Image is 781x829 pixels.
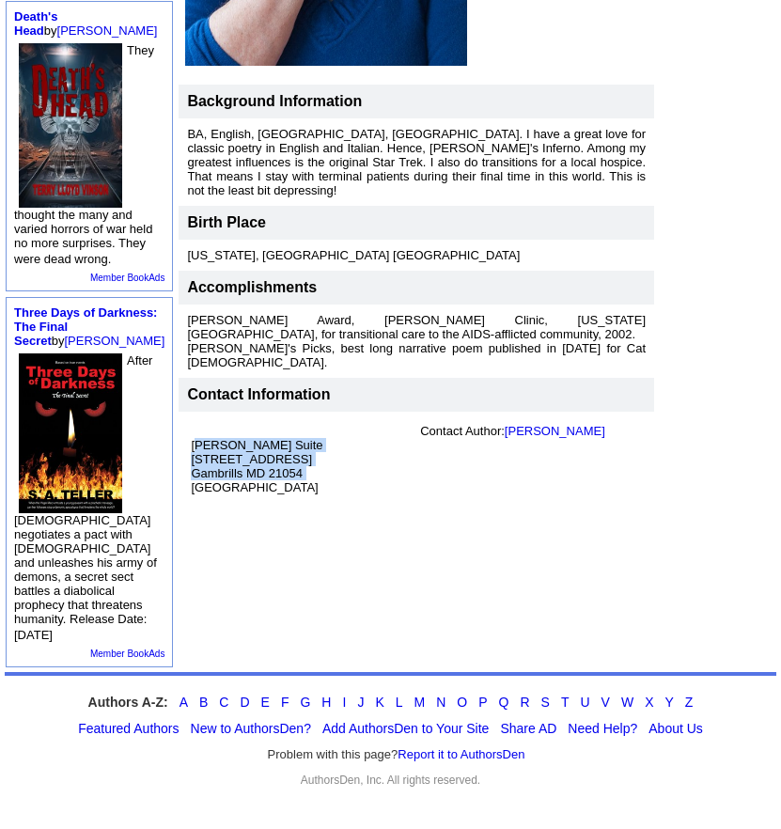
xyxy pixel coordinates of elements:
[420,424,605,438] font: Contact Author:
[561,695,570,710] a: T
[19,353,122,513] img: 75431.jpg
[645,695,653,710] a: X
[357,695,364,710] a: J
[457,695,467,710] a: O
[685,695,694,710] a: Z
[187,248,520,262] font: [US_STATE], [GEOGRAPHIC_DATA] [GEOGRAPHIC_DATA]
[268,747,525,762] font: Problem with this page?
[261,695,270,710] a: E
[90,273,164,283] a: Member BookAds
[648,721,703,736] a: About Us
[342,695,346,710] a: I
[398,747,524,761] a: Report it to AuthorsDen
[14,9,157,38] font: by
[78,721,179,736] a: Featured Authors
[5,774,776,787] div: AuthorsDen, Inc. All rights reserved.
[500,721,556,736] a: Share AD
[520,695,529,710] a: R
[580,695,589,710] a: U
[14,9,57,38] a: Death's Head
[191,721,311,736] a: New to AuthorsDen?
[90,649,164,659] a: Member BookAds
[187,127,646,197] font: BA, English, [GEOGRAPHIC_DATA], [GEOGRAPHIC_DATA]. I have a great love for classic poetry in Engl...
[199,695,208,710] a: B
[436,695,445,710] a: N
[396,695,403,710] a: L
[64,334,164,348] a: [PERSON_NAME]
[322,721,489,736] a: Add AuthorsDen to Your Site
[499,695,509,710] a: Q
[88,695,168,710] strong: Authors A-Z:
[187,386,330,402] font: Contact Information
[375,695,383,710] a: K
[601,695,610,710] a: V
[180,695,188,710] a: A
[505,424,605,438] a: [PERSON_NAME]
[14,305,164,348] font: by
[300,695,310,710] a: G
[240,695,249,710] a: D
[621,695,633,710] a: W
[414,695,426,710] a: M
[14,43,154,266] font: They thought the many and varied horrors of war held no more surprises. They were dead wrong.
[478,695,487,710] a: P
[187,93,362,109] b: Background Information
[187,214,266,230] font: Birth Place
[57,23,158,38] a: [PERSON_NAME]
[568,721,637,736] a: Need Help?
[187,313,646,369] font: [PERSON_NAME] Award, [PERSON_NAME] Clinic, [US_STATE][GEOGRAPHIC_DATA], for transitional care to ...
[321,695,331,710] a: H
[14,305,157,348] a: Three Days of Darkness: The Final Secret
[541,695,550,710] a: S
[219,695,228,710] a: C
[281,695,289,710] a: F
[665,695,674,710] a: Y
[187,279,317,295] font: Accomplishments
[191,438,322,494] font: [PERSON_NAME] Suite [STREET_ADDRESS] Gambrills MD 21054 [GEOGRAPHIC_DATA]
[19,43,122,208] img: 80280.jpg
